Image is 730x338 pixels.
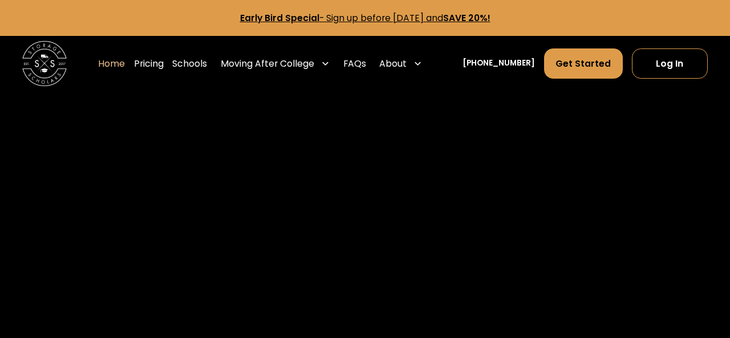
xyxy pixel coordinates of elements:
[221,57,314,71] div: Moving After College
[443,12,490,24] strong: SAVE 20%!
[632,48,708,79] a: Log In
[463,58,535,70] a: [PHONE_NUMBER]
[172,48,207,79] a: Schools
[544,48,623,79] a: Get Started
[379,57,407,71] div: About
[240,12,490,24] a: Early Bird Special- Sign up before [DATE] andSAVE 20%!
[240,12,319,24] strong: Early Bird Special
[98,48,125,79] a: Home
[22,41,67,85] img: Storage Scholars main logo
[343,48,366,79] a: FAQs
[134,48,164,79] a: Pricing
